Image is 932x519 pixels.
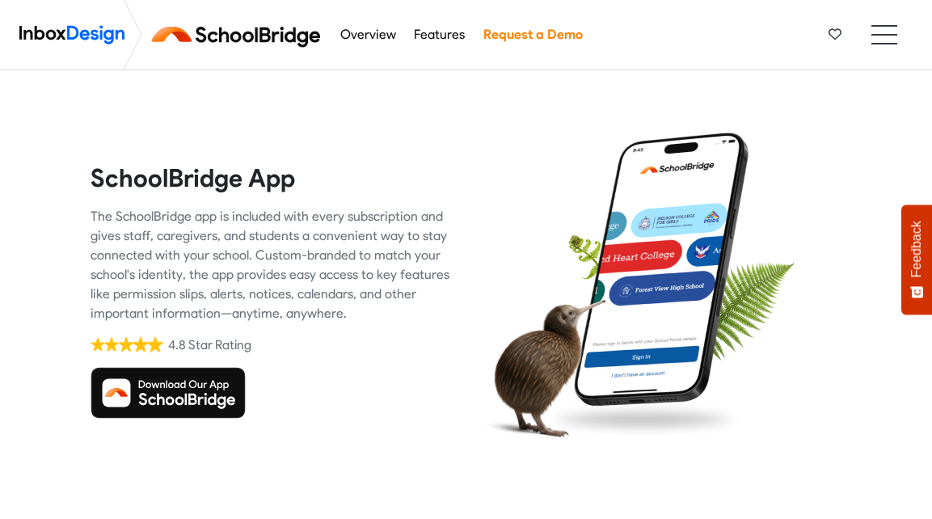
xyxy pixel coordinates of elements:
img: shadow.png [542,398,744,441]
span: Feedback [909,221,924,277]
button: Feedback - Show survey [901,205,932,314]
img: Download SchoolBridge App [91,367,246,419]
div: The SchoolBridge app is included with every subscription and gives staff, caregivers, and student... [91,207,454,323]
a: Request a Demo [479,19,587,51]
a: Features [410,19,470,51]
img: kiwi_bird.png [479,286,606,448]
div: 4.8 Star Rating [168,336,251,354]
img: schoolbridge logo [149,15,331,54]
a: Overview [335,19,400,51]
img: phone.png [566,132,756,407]
heading: SchoolBridge App [91,163,454,194]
